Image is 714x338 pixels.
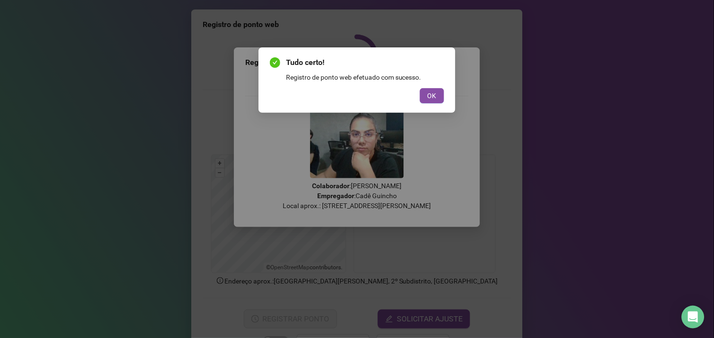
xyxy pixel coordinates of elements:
div: Registro de ponto web efetuado com sucesso. [286,72,444,82]
span: OK [428,91,437,101]
button: OK [420,88,444,103]
span: Tudo certo! [286,57,444,68]
div: Open Intercom Messenger [682,306,705,329]
span: check-circle [270,57,280,68]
